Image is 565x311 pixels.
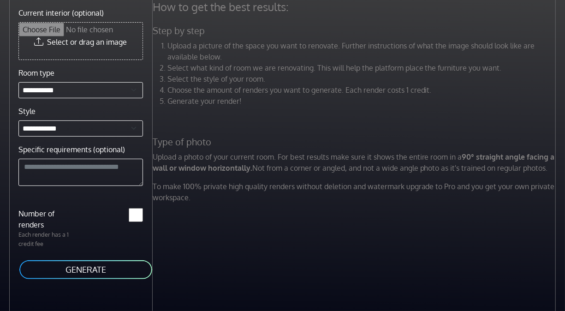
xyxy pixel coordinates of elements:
h5: Type of photo [147,136,564,148]
label: Number of renders [13,208,81,230]
p: Upload a photo of your current room. For best results make sure it shows the entire room in a Not... [147,151,564,173]
li: Select what kind of room we are renovating. This will help the platform place the furniture you w... [167,62,558,73]
label: Room type [18,67,54,78]
label: Style [18,106,36,117]
button: GENERATE [18,259,153,280]
li: Upload a picture of the space you want to renovate. Further instructions of what the image should... [167,40,558,62]
li: Select the style of your room. [167,73,558,84]
li: Choose the amount of renders you want to generate. Each render costs 1 credit. [167,84,558,96]
p: Each render has a 1 credit fee [13,230,81,248]
label: Specific requirements (optional) [18,144,125,155]
li: Generate your render! [167,96,558,107]
label: Current interior (optional) [18,7,104,18]
p: To make 100% private high quality renders without deletion and watermark upgrade to Pro and you g... [147,181,564,203]
h5: Step by step [147,25,564,36]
